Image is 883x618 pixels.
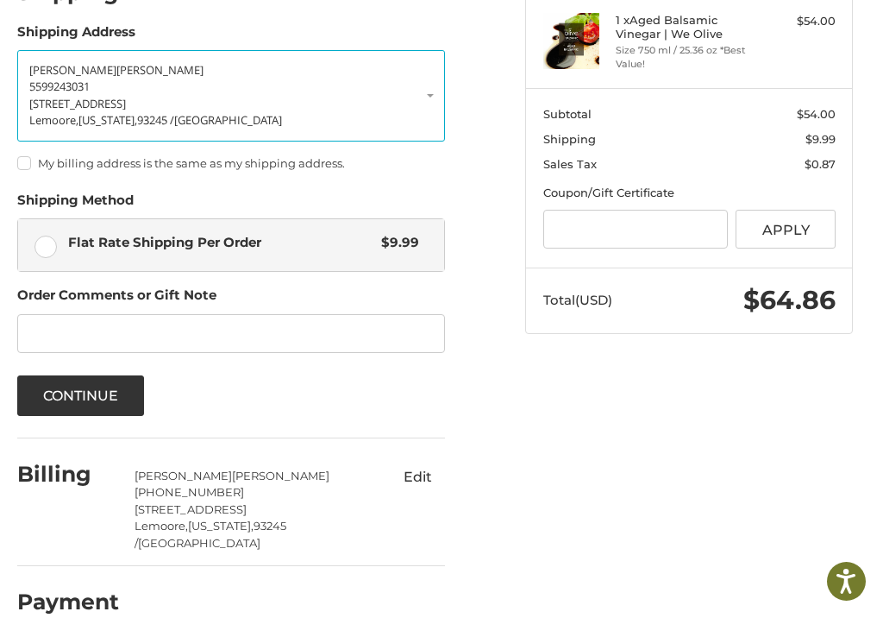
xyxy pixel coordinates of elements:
button: Continue [17,375,145,416]
a: Enter or select a different address [17,50,446,142]
span: 93245 / [137,112,174,128]
legend: Order Comments [17,286,216,313]
span: [STREET_ADDRESS] [29,96,126,111]
span: $0.87 [805,157,836,171]
span: [US_STATE], [78,112,137,128]
span: [PERSON_NAME] [116,62,204,78]
button: Apply [736,210,836,249]
span: $9.99 [805,132,836,146]
p: We're away right now. Please check back later! [24,26,195,40]
span: Sales Tax [543,157,597,171]
span: Total (USD) [543,292,612,308]
div: $54.00 [762,13,836,30]
input: Gift Certificate or Coupon Code [543,210,728,249]
span: [STREET_ADDRESS] [135,502,247,516]
span: Lemoore, [135,519,188,533]
span: 93245 / [135,519,286,550]
button: Open LiveChat chat widget [198,22,219,43]
span: [PERSON_NAME] [135,469,232,482]
label: My billing address is the same as my shipping address. [17,156,446,170]
div: Coupon/Gift Certificate [543,185,836,202]
span: Flat Rate Shipping Per Order [68,233,373,253]
span: $54.00 [797,107,836,121]
legend: Shipping Address [17,22,135,50]
legend: Shipping Method [17,191,134,218]
span: Shipping [543,132,596,146]
li: Size 750 ml / 25.36 oz *Best Value! [616,43,758,72]
span: [GEOGRAPHIC_DATA] [174,112,282,128]
span: $64.86 [743,284,836,316]
h2: Payment [17,589,119,615]
span: [US_STATE], [188,519,254,533]
span: [PERSON_NAME] [29,62,116,78]
span: Lemoore, [29,112,78,128]
span: [PERSON_NAME] [232,469,329,482]
span: Subtotal [543,107,592,121]
button: Edit [390,463,445,491]
span: [GEOGRAPHIC_DATA] [138,536,260,550]
span: 5599243031 [29,79,90,94]
h4: 1 x Aged Balsamic Vinegar | We Olive [616,13,758,41]
h2: Billing [17,461,118,488]
span: [PHONE_NUMBER] [135,485,244,499]
span: $9.99 [373,233,419,253]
